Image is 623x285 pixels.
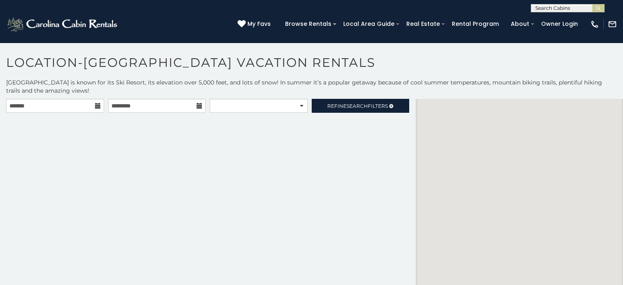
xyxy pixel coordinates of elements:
a: About [507,18,533,30]
span: My Favs [247,20,271,28]
a: My Favs [238,20,273,29]
a: Local Area Guide [339,18,399,30]
span: Search [347,103,368,109]
a: Rental Program [448,18,503,30]
a: Owner Login [537,18,582,30]
img: mail-regular-white.png [608,20,617,29]
a: Browse Rentals [281,18,335,30]
img: White-1-2.png [6,16,120,32]
a: RefineSearchFilters [312,99,410,113]
img: phone-regular-white.png [590,20,599,29]
span: Refine Filters [327,103,388,109]
a: Real Estate [402,18,444,30]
